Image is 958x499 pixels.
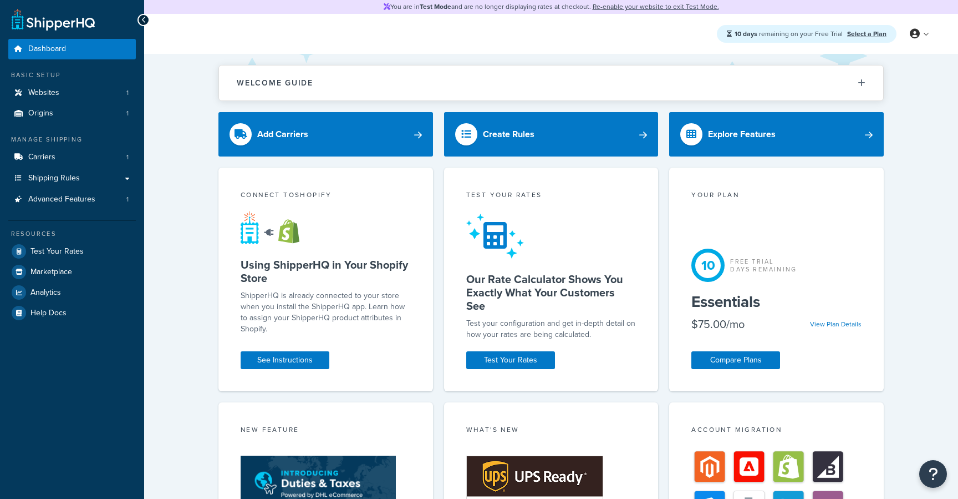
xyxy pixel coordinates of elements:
h5: Our Rate Calculator Shows You Exactly What Your Customers See [466,273,636,312]
h2: Welcome Guide [237,79,313,87]
a: Re-enable your website to exit Test Mode. [593,2,719,12]
a: Test Your Rates [466,351,555,369]
span: Help Docs [30,309,67,318]
div: Manage Shipping [8,135,136,144]
div: Account Migration [691,425,862,437]
span: Websites [28,88,59,98]
div: Free Trial Days Remaining [730,258,797,273]
a: View Plan Details [810,319,862,329]
a: Origins1 [8,103,136,124]
span: Carriers [28,153,55,162]
div: Your Plan [691,190,862,203]
a: Shipping Rules [8,168,136,189]
div: Basic Setup [8,70,136,80]
span: 1 [126,109,129,118]
button: Welcome Guide [219,65,883,100]
span: Dashboard [28,44,66,54]
div: 10 [691,249,725,282]
strong: 10 days [735,29,757,39]
h5: Essentials [691,293,862,311]
li: Origins [8,103,136,124]
a: Add Carriers [218,112,433,157]
a: Compare Plans [691,351,780,369]
div: Explore Features [708,127,776,142]
li: Carriers [8,147,136,168]
a: Create Rules [444,112,659,157]
a: Analytics [8,283,136,303]
a: Explore Features [669,112,884,157]
span: Marketplace [30,268,72,277]
a: Advanced Features1 [8,189,136,210]
p: ShipperHQ is already connected to your store when you install the ShipperHQ app. Learn how to ass... [241,290,411,335]
div: Resources [8,229,136,239]
a: Carriers1 [8,147,136,168]
a: Help Docs [8,303,136,323]
div: Test your configuration and get in-depth detail on how your rates are being calculated. [466,318,636,340]
div: What's New [466,425,636,437]
li: Advanced Features [8,189,136,210]
div: Connect to Shopify [241,190,411,203]
a: Websites1 [8,83,136,103]
span: Analytics [30,288,61,298]
a: Test Your Rates [8,241,136,261]
span: 1 [126,195,129,204]
span: 1 [126,88,129,98]
img: connect-shq-shopify-9b9a8c5a.svg [241,211,310,244]
strong: Test Mode [420,2,451,12]
a: Marketplace [8,262,136,282]
span: 1 [126,153,129,162]
span: Origins [28,109,53,118]
button: Open Resource Center [919,460,947,488]
span: remaining on your Free Trial [735,29,844,39]
div: Test your rates [466,190,636,203]
div: New Feature [241,425,411,437]
div: $75.00/mo [691,316,745,332]
a: Select a Plan [847,29,886,39]
a: See Instructions [241,351,329,369]
span: Advanced Features [28,195,95,204]
span: Test Your Rates [30,247,84,256]
span: Shipping Rules [28,174,80,183]
a: Dashboard [8,39,136,59]
div: Add Carriers [257,127,308,142]
div: Create Rules [483,127,534,142]
h5: Using ShipperHQ in Your Shopify Store [241,258,411,285]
